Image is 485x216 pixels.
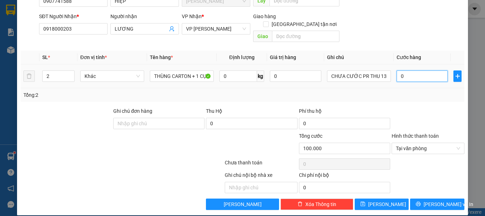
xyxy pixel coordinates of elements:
[169,26,175,32] span: user-add
[229,54,254,60] span: Định lượng
[355,199,409,210] button: save[PERSON_NAME]
[253,31,272,42] span: Giao
[270,54,296,60] span: Giá trị hàng
[224,200,262,208] span: [PERSON_NAME]
[270,70,321,82] input: 0
[68,7,85,14] span: Nhận:
[454,73,461,79] span: plus
[39,12,108,20] div: SĐT Người Nhận
[324,51,394,64] th: Ghi chú
[150,70,214,82] input: VD: Bàn, Ghế
[424,200,473,208] span: [PERSON_NAME] và In
[305,200,336,208] span: Xóa Thông tin
[150,54,173,60] span: Tên hàng
[225,171,298,182] div: Ghi chú nội bộ nhà xe
[299,171,390,182] div: Chi phí nội bộ
[272,31,339,42] input: Dọc đường
[110,12,179,20] div: Người nhận
[397,54,421,60] span: Cước hàng
[42,54,48,60] span: SL
[298,201,303,207] span: delete
[224,159,298,171] div: Chưa thanh toán
[225,182,298,193] input: Nhập ghi chú
[6,31,63,41] div: 0903999254
[416,201,421,207] span: printer
[186,23,246,34] span: VP Phan Rang
[6,6,63,22] div: [PERSON_NAME]
[68,23,125,32] div: PHÚC NHÂN
[67,46,75,53] span: CC
[6,6,17,14] span: Gửi:
[327,70,391,82] input: Ghi Chú
[80,54,107,60] span: Đơn vị tính
[299,107,390,118] div: Phí thu hộ
[280,199,353,210] button: deleteXóa Thông tin
[269,20,339,28] span: [GEOGRAPHIC_DATA] tận nơi
[368,200,406,208] span: [PERSON_NAME]
[68,6,125,23] div: VP [PERSON_NAME]
[23,70,35,82] button: delete
[410,199,464,210] button: printer[PERSON_NAME] và In
[257,70,264,82] span: kg
[206,199,279,210] button: [PERSON_NAME]
[206,108,222,114] span: Thu Hộ
[453,70,462,82] button: plus
[360,201,365,207] span: save
[113,108,152,114] label: Ghi chú đơn hàng
[68,32,125,42] div: 0968180958
[392,133,439,139] label: Hình thức thanh toán
[6,22,63,31] div: THIỆN
[396,143,460,154] span: Tại văn phòng
[299,133,322,139] span: Tổng cước
[85,71,140,81] span: Khác
[113,118,205,129] input: Ghi chú đơn hàng
[23,91,188,99] div: Tổng: 2
[253,14,276,19] span: Giao hàng
[182,14,202,19] span: VP Nhận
